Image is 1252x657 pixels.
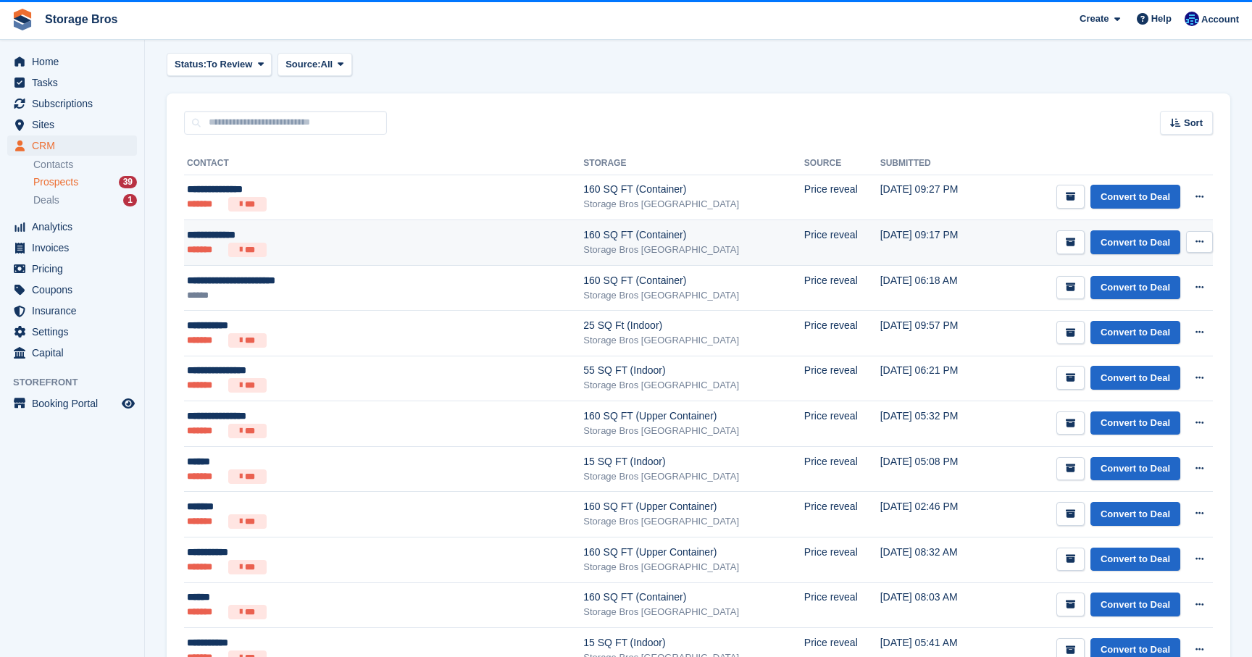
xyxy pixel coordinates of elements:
div: Storage Bros [GEOGRAPHIC_DATA] [583,469,804,484]
div: 55 SQ FT (Indoor) [583,363,804,378]
span: Prospects [33,175,78,189]
span: To Review [206,57,252,72]
a: menu [7,93,137,114]
th: Source [804,152,880,175]
button: Status: To Review [167,53,272,77]
span: Account [1201,12,1239,27]
a: menu [7,343,137,363]
span: Tasks [32,72,119,93]
div: 160 SQ FT (Container) [583,273,804,288]
a: Deals 1 [33,193,137,208]
div: 39 [119,176,137,188]
span: CRM [32,135,119,156]
span: Help [1151,12,1172,26]
a: Storage Bros [39,7,123,31]
span: Pricing [32,259,119,279]
a: Convert to Deal [1090,321,1180,345]
span: Invoices [32,238,119,258]
div: 160 SQ FT (Container) [583,227,804,243]
a: Prospects 39 [33,175,137,190]
div: Storage Bros [GEOGRAPHIC_DATA] [583,560,804,574]
a: menu [7,301,137,321]
span: Create [1080,12,1109,26]
a: Convert to Deal [1090,185,1180,209]
td: Price reveal [804,446,880,492]
td: Price reveal [804,401,880,447]
span: Storefront [13,375,144,390]
td: [DATE] 02:46 PM [880,492,991,537]
td: Price reveal [804,356,880,401]
th: Submitted [880,152,991,175]
span: All [321,57,333,72]
span: Booking Portal [32,393,119,414]
a: Contacts [33,158,137,172]
span: Deals [33,193,59,207]
span: Home [32,51,119,72]
div: 160 SQ FT (Upper Container) [583,409,804,424]
a: menu [7,72,137,93]
td: Price reveal [804,175,880,220]
div: Storage Bros [GEOGRAPHIC_DATA] [583,333,804,348]
a: menu [7,217,137,237]
a: Convert to Deal [1090,230,1180,254]
a: Preview store [120,395,137,412]
a: menu [7,322,137,342]
div: 160 SQ FT (Upper Container) [583,499,804,514]
span: Subscriptions [32,93,119,114]
a: Convert to Deal [1090,366,1180,390]
td: Price reveal [804,582,880,628]
div: Storage Bros [GEOGRAPHIC_DATA] [583,378,804,393]
th: Contact [184,152,583,175]
div: 160 SQ FT (Container) [583,590,804,605]
span: Coupons [32,280,119,300]
div: 160 SQ FT (Upper Container) [583,545,804,560]
th: Storage [583,152,804,175]
td: [DATE] 06:18 AM [880,265,991,310]
div: 15 SQ FT (Indoor) [583,635,804,650]
div: 15 SQ FT (Indoor) [583,454,804,469]
span: Insurance [32,301,119,321]
a: menu [7,114,137,135]
span: Sites [32,114,119,135]
div: 160 SQ FT (Container) [583,182,804,197]
span: Capital [32,343,119,363]
span: Status: [175,57,206,72]
td: Price reveal [804,220,880,266]
td: [DATE] 09:27 PM [880,175,991,220]
div: Storage Bros [GEOGRAPHIC_DATA] [583,424,804,438]
div: Storage Bros [GEOGRAPHIC_DATA] [583,243,804,257]
div: Storage Bros [GEOGRAPHIC_DATA] [583,514,804,529]
td: [DATE] 05:32 PM [880,401,991,447]
td: [DATE] 08:32 AM [880,537,991,582]
td: [DATE] 06:21 PM [880,356,991,401]
a: Convert to Deal [1090,502,1180,526]
a: menu [7,135,137,156]
td: Price reveal [804,492,880,537]
span: Settings [32,322,119,342]
div: Storage Bros [GEOGRAPHIC_DATA] [583,605,804,619]
img: Jamie O’Mara [1185,12,1199,26]
td: [DATE] 05:08 PM [880,446,991,492]
div: Storage Bros [GEOGRAPHIC_DATA] [583,197,804,212]
div: Storage Bros [GEOGRAPHIC_DATA] [583,288,804,303]
img: stora-icon-8386f47178a22dfd0bd8f6a31ec36ba5ce8667c1dd55bd0f319d3a0aa187defe.svg [12,9,33,30]
td: [DATE] 09:57 PM [880,310,991,356]
a: Convert to Deal [1090,411,1180,435]
a: menu [7,51,137,72]
td: Price reveal [804,537,880,582]
td: [DATE] 08:03 AM [880,582,991,628]
td: Price reveal [804,265,880,310]
a: Convert to Deal [1090,593,1180,616]
span: Analytics [32,217,119,237]
td: [DATE] 09:17 PM [880,220,991,266]
div: 1 [123,194,137,206]
span: Source: [285,57,320,72]
a: menu [7,280,137,300]
a: Convert to Deal [1090,548,1180,572]
div: 25 SQ Ft (Indoor) [583,318,804,333]
a: menu [7,393,137,414]
td: Price reveal [804,310,880,356]
a: Convert to Deal [1090,457,1180,481]
span: Sort [1184,116,1203,130]
a: menu [7,259,137,279]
